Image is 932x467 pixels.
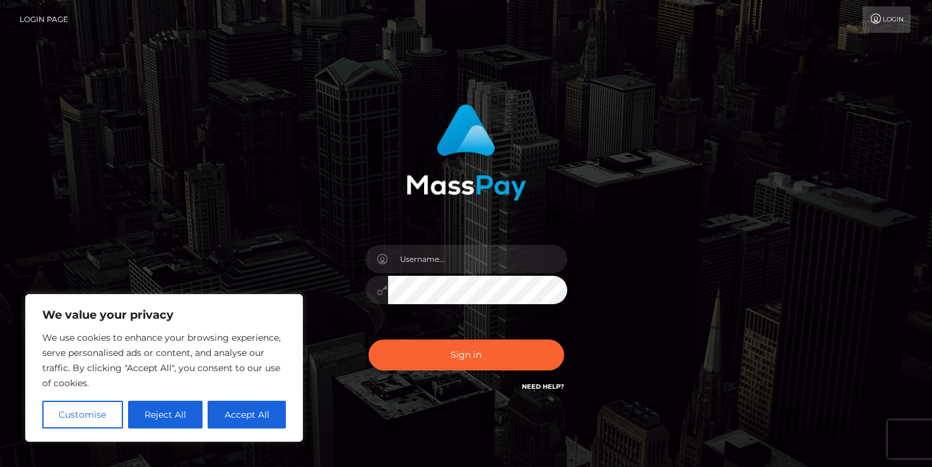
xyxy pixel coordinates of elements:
[20,6,68,33] a: Login Page
[42,401,123,429] button: Customise
[25,294,303,442] div: We value your privacy
[369,340,564,370] button: Sign in
[863,6,911,33] a: Login
[42,330,286,391] p: We use cookies to enhance your browsing experience, serve personalised ads or content, and analys...
[42,307,286,322] p: We value your privacy
[522,382,564,391] a: Need Help?
[128,401,203,429] button: Reject All
[388,245,567,273] input: Username...
[406,104,526,201] img: MassPay Login
[208,401,286,429] button: Accept All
